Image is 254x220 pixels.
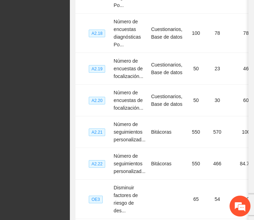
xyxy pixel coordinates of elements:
span: Estamos en línea. [41,71,96,141]
span: A2.18 [89,30,105,37]
span: Disminuir factores de riesgo de des... [114,185,138,213]
td: 466 [207,148,228,180]
td: 570 [207,116,228,148]
div: Chatee con nosotros ahora [36,36,117,45]
td: 23 [207,53,228,85]
td: Cuestionarios, Base de datos [148,85,185,116]
td: 100 [185,14,207,53]
textarea: Escriba su mensaje y pulse “Intro” [3,146,133,171]
span: A2.22 [89,160,105,168]
span: Número de encuestas de focalización... [114,58,143,79]
span: Número de encuestas de focalización... [114,90,143,111]
td: 550 [185,148,207,180]
span: A2.20 [89,97,105,104]
td: Bitácoras [148,148,185,180]
td: 50 [185,53,207,85]
td: 54 [207,180,228,219]
td: 78 [207,14,228,53]
td: Cuestionarios, Base de datos [148,53,185,85]
td: 50 [185,85,207,116]
div: Minimizar ventana de chat en vivo [115,3,131,20]
td: 65 [185,180,207,219]
td: Bitácoras [148,116,185,148]
span: A2.19 [89,65,105,73]
td: 30 [207,85,228,116]
td: Cuestionarios, Base de datos [148,14,185,53]
span: A2.21 [89,128,105,136]
span: Número de seguimientos personalizad... [114,121,145,142]
td: 550 [185,116,207,148]
span: Número de encuestas diagnósticas Po... [114,19,141,47]
span: Número de seguimientos personalizad... [114,153,145,174]
span: OE3 [89,196,103,203]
